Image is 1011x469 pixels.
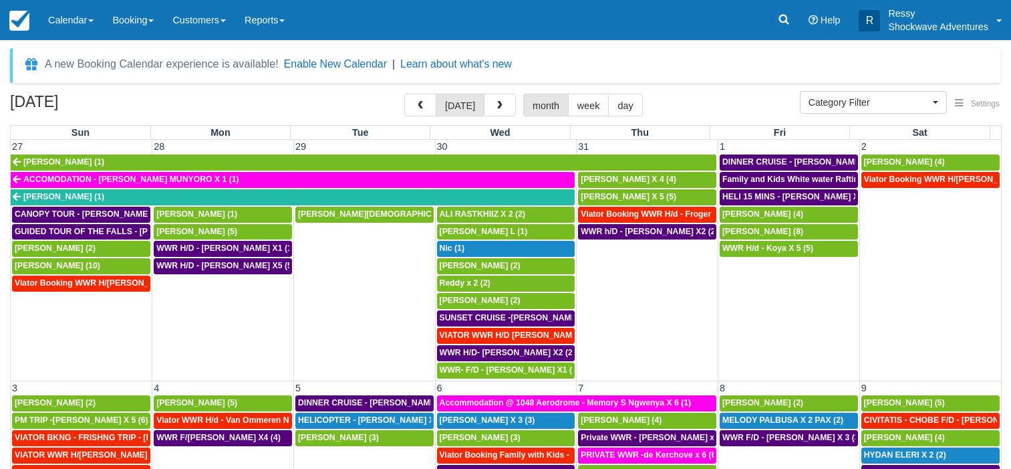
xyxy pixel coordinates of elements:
a: DINNER CRUISE - [PERSON_NAME] X4 (4) [720,155,858,171]
a: GUIDED TOUR OF THE FALLS - [PERSON_NAME] X 5 (5) [12,224,150,240]
span: DINNER CRUISE - [PERSON_NAME] X3 (3) [298,398,463,407]
a: WWR H/D - [PERSON_NAME] X5 (5) [154,258,292,274]
a: [PERSON_NAME] (4) [578,413,716,429]
a: [PERSON_NAME] (5) [154,224,292,240]
a: VIATOR BKNG - FRISHNG TRIP - [PERSON_NAME] X 5 (4) [12,430,150,446]
span: Thu [631,127,649,138]
span: Wed [490,127,510,138]
span: WWR F/D - [PERSON_NAME] X 3 (3) [722,433,862,442]
a: [PERSON_NAME] (3) [295,430,434,446]
a: [PERSON_NAME] (1) [11,155,716,171]
span: 8 [718,383,726,393]
button: day [608,94,642,116]
span: Nic (1) [440,244,464,253]
a: MELODY PALBUSA X 2 PAX (2) [720,413,858,429]
a: Private WWR - [PERSON_NAME] x1 (1) [578,430,716,446]
span: | [392,58,395,70]
span: 7 [577,383,585,393]
span: [PERSON_NAME] X 4 (4) [581,175,676,184]
span: VIATOR WWR H/D [PERSON_NAME] 4 (4) [440,331,599,340]
a: HELI 15 MINS - [PERSON_NAME] X4 (4) [720,189,858,205]
a: Viator Booking Family with Kids - [PERSON_NAME] 4 (4) [437,448,575,464]
a: VIATOR WWR H/D [PERSON_NAME] 4 (4) [437,328,575,344]
a: [PERSON_NAME] (2) [12,395,150,411]
span: DINNER CRUISE - [PERSON_NAME] X4 (4) [722,157,887,167]
span: [PERSON_NAME] (4) [722,209,803,219]
a: Learn about what's new [400,58,512,70]
span: Viator WWR H/d - Van Ommeren Nick X 4 (4) [156,415,327,425]
span: [PERSON_NAME] (3) [440,433,521,442]
a: [PERSON_NAME] (4) [861,430,1000,446]
a: [PERSON_NAME] (2) [720,395,858,411]
a: CIVITATIS - CHOBE F/D - [PERSON_NAME] X 2 (3) [861,413,1000,429]
i: Help [809,15,818,25]
span: 9 [860,383,868,393]
a: [PERSON_NAME] L (1) [437,224,575,240]
button: Enable New Calendar [284,58,387,71]
a: [PERSON_NAME] (4) [861,155,1000,171]
a: Family and Kids White water Rafting - [PERSON_NAME] X4 (4) [720,172,858,188]
img: checkfront-main-nav-mini-logo.png [9,11,29,31]
a: [PERSON_NAME][DEMOGRAPHIC_DATA] (6) [295,207,434,223]
span: HYDAN ELERI X 2 (2) [864,450,946,460]
span: HELI 15 MINS - [PERSON_NAME] X4 (4) [722,192,875,201]
a: Nic (1) [437,241,575,257]
span: WWR h/D - [PERSON_NAME] X2 (2) [581,227,718,236]
a: [PERSON_NAME] (2) [437,293,575,309]
a: ALI RASTKHIIZ X 2 (2) [437,207,575,223]
span: [PERSON_NAME] (4) [864,157,945,167]
a: HYDAN ELERI X 2 (2) [861,448,1000,464]
span: [PERSON_NAME] L (1) [440,227,528,236]
a: SUNSET CRUISE -[PERSON_NAME] X2 (2) [437,310,575,326]
span: WWR H/D - [PERSON_NAME] X5 (5) [156,261,295,270]
a: WWR H/D- [PERSON_NAME] X2 (2) [437,345,575,361]
span: WWR H/D- [PERSON_NAME] X2 (2) [440,348,575,357]
span: PRIVATE WWR -de Kerchove x 6 (6) [581,450,718,460]
span: Private WWR - [PERSON_NAME] x1 (1) [581,433,731,442]
p: Shockwave Adventures [888,20,988,33]
span: [PERSON_NAME] (1) [23,192,104,201]
span: [PERSON_NAME] (2) [440,296,521,305]
a: PM TRIP -[PERSON_NAME] X 5 (6) [12,413,150,429]
p: Ressy [888,7,988,20]
span: [PERSON_NAME] (5) [864,398,945,407]
span: SUNSET CRUISE -[PERSON_NAME] X2 (2) [440,313,604,322]
a: WWR- F/D - [PERSON_NAME] X1 (1) [437,363,575,379]
span: [PERSON_NAME] X 3 (3) [440,415,535,425]
button: month [523,94,569,116]
span: 27 [11,141,24,152]
span: WWR H/d - Koya X 5 (5) [722,244,813,253]
a: PRIVATE WWR -de Kerchove x 6 (6) [578,448,716,464]
a: ACCOMODATION - [PERSON_NAME] MUNYORO X 1 (1) [11,172,575,188]
a: WWR F/[PERSON_NAME] X4 (4) [154,430,292,446]
a: [PERSON_NAME] (3) [437,430,575,446]
span: Sat [912,127,927,138]
button: Category Filter [800,91,947,114]
span: 5 [294,383,302,393]
span: WWR F/[PERSON_NAME] X4 (4) [156,433,281,442]
a: WWR F/D - [PERSON_NAME] X 3 (3) [720,430,858,446]
span: HELICOPTER - [PERSON_NAME] X 3 (3) [298,415,453,425]
span: [PERSON_NAME][DEMOGRAPHIC_DATA] (6) [298,209,472,219]
span: [PERSON_NAME] (2) [15,244,96,253]
a: [PERSON_NAME] (2) [437,258,575,274]
span: VIATOR WWR H/[PERSON_NAME] 2 (2) [15,450,166,460]
a: [PERSON_NAME] (1) [11,189,575,205]
span: Accommodation @ 1048 Aerodrome - Memory S Ngwenya X 6 (1) [440,398,692,407]
a: CANOPY TOUR - [PERSON_NAME] X5 (5) [12,207,150,223]
span: Family and Kids White water Rafting - [PERSON_NAME] X4 (4) [722,175,964,184]
span: Settings [971,99,1000,108]
a: [PERSON_NAME] (10) [12,258,150,274]
a: VIATOR WWR H/[PERSON_NAME] 2 (2) [12,448,150,464]
span: [PERSON_NAME] (8) [722,227,803,236]
span: [PERSON_NAME] (4) [581,415,662,425]
a: Reddy x 2 (2) [437,276,575,292]
span: [PERSON_NAME] (5) [156,227,237,236]
div: R [859,10,880,31]
span: [PERSON_NAME] X 5 (5) [581,192,676,201]
a: [PERSON_NAME] X 4 (4) [578,172,716,188]
button: [DATE] [436,94,484,116]
span: [PERSON_NAME] (1) [23,157,104,167]
span: Fri [774,127,786,138]
a: DINNER CRUISE - [PERSON_NAME] X3 (3) [295,395,434,411]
